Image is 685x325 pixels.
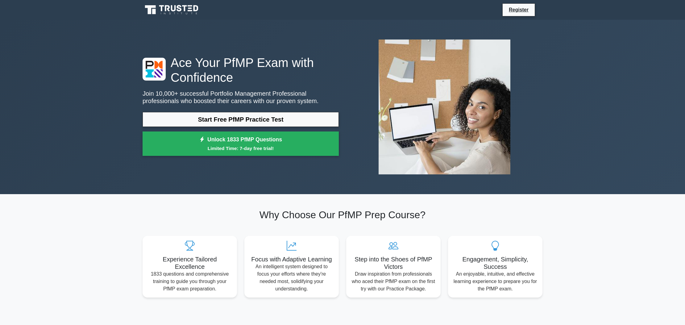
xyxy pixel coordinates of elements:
a: Start Free PfMP Practice Test [143,112,339,127]
h5: Focus with Adaptive Learning [249,256,334,263]
p: 1833 questions and comprehensive training to guide you through your PfMP exam preparation. [147,270,232,293]
h5: Experience Tailored Excellence [147,256,232,270]
h1: Ace Your PfMP Exam with Confidence [143,55,339,85]
h2: Why Choose Our PfMP Prep Course? [143,209,542,221]
p: An enjoyable, intuitive, and effective learning experience to prepare you for the PfMP exam. [453,270,538,293]
h5: Step into the Shoes of PfMP Victors [351,256,436,270]
p: Draw inspiration from professionals who aced their PfMP exam on the first try with our Practice P... [351,270,436,293]
small: Limited Time: 7-day free trial! [150,145,331,152]
a: Register [505,6,532,14]
p: An intelligent system designed to focus your efforts where they're needed most, solidifying your ... [249,263,334,293]
h5: Engagement, Simplicity, Success [453,256,538,270]
a: Unlock 1833 PfMP QuestionsLimited Time: 7-day free trial! [143,131,339,156]
p: Join 10,000+ successful Portfolio Management Professional professionals who boosted their careers... [143,90,339,105]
